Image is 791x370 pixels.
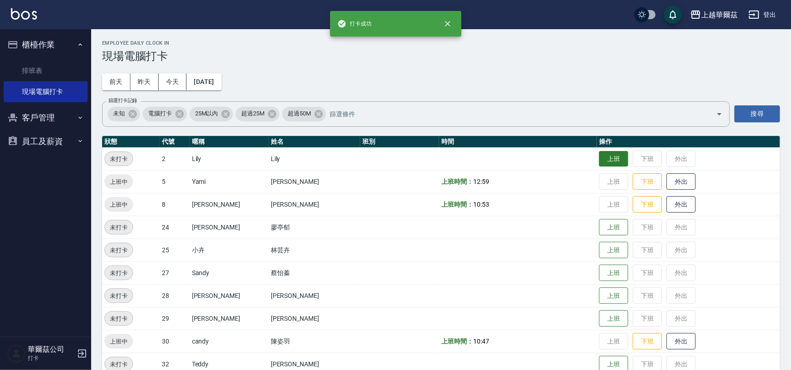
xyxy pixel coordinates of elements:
[108,107,140,121] div: 未知
[105,223,133,232] span: 未打卡
[269,216,360,239] td: 廖亭郁
[190,239,269,261] td: 小卉
[599,219,628,236] button: 上班
[160,239,190,261] td: 25
[599,265,628,281] button: 上班
[190,330,269,353] td: candy
[599,242,628,259] button: 上班
[282,109,316,118] span: 超過50M
[473,338,489,345] span: 10:47
[269,307,360,330] td: [PERSON_NAME]
[597,136,780,148] th: 操作
[438,14,458,34] button: close
[441,201,473,208] b: 上班時間：
[190,147,269,170] td: Lily
[4,81,88,102] a: 現場電腦打卡
[667,173,696,190] button: 外出
[160,170,190,193] td: 5
[687,5,741,24] button: 上越華爾茲
[633,196,662,213] button: 下班
[105,245,133,255] span: 未打卡
[102,136,160,148] th: 狀態
[4,33,88,57] button: 櫃檯作業
[633,333,662,350] button: 下班
[108,109,130,118] span: 未知
[667,333,696,350] button: 外出
[236,109,270,118] span: 超過25M
[102,50,780,63] h3: 現場電腦打卡
[104,200,133,209] span: 上班中
[269,330,360,353] td: 陳姿羽
[160,261,190,284] td: 27
[190,136,269,148] th: 暱稱
[439,136,597,148] th: 時間
[269,284,360,307] td: [PERSON_NAME]
[269,261,360,284] td: 蔡怡蓁
[236,107,279,121] div: 超過25M
[599,287,628,304] button: 上班
[160,284,190,307] td: 28
[664,5,682,24] button: save
[4,60,88,81] a: 排班表
[104,337,133,346] span: 上班中
[160,136,190,148] th: 代號
[599,151,628,167] button: 上班
[102,73,130,90] button: 前天
[186,73,221,90] button: [DATE]
[473,201,489,208] span: 10:53
[745,6,780,23] button: 登出
[190,193,269,216] td: [PERSON_NAME]
[105,268,133,278] span: 未打卡
[441,338,473,345] b: 上班時間：
[441,178,473,185] b: 上班時間：
[160,216,190,239] td: 24
[269,239,360,261] td: 林芸卉
[4,130,88,153] button: 員工及薪資
[160,307,190,330] td: 29
[269,193,360,216] td: [PERSON_NAME]
[734,105,780,122] button: 搜尋
[159,73,187,90] button: 今天
[105,360,133,369] span: 未打卡
[160,147,190,170] td: 2
[190,107,233,121] div: 25M以內
[327,106,700,122] input: 篩選條件
[269,170,360,193] td: [PERSON_NAME]
[143,109,177,118] span: 電腦打卡
[190,261,269,284] td: Sandy
[143,107,187,121] div: 電腦打卡
[190,170,269,193] td: Yami
[105,291,133,301] span: 未打卡
[7,344,26,363] img: Person
[105,314,133,323] span: 未打卡
[104,177,133,187] span: 上班中
[190,284,269,307] td: [PERSON_NAME]
[28,345,74,354] h5: 華爾茲公司
[11,8,37,20] img: Logo
[473,178,489,185] span: 12:59
[667,196,696,213] button: 外出
[190,307,269,330] td: [PERSON_NAME]
[130,73,159,90] button: 昨天
[28,354,74,362] p: 打卡
[337,19,372,28] span: 打卡成功
[712,107,727,121] button: Open
[599,310,628,327] button: 上班
[269,147,360,170] td: Lily
[160,193,190,216] td: 8
[269,136,360,148] th: 姓名
[633,173,662,190] button: 下班
[102,40,780,46] h2: Employee Daily Clock In
[160,330,190,353] td: 30
[109,97,137,104] label: 篩選打卡記錄
[4,106,88,130] button: 客戶管理
[282,107,326,121] div: 超過50M
[360,136,439,148] th: 班別
[105,154,133,164] span: 未打卡
[190,109,224,118] span: 25M以內
[701,9,738,21] div: 上越華爾茲
[190,216,269,239] td: [PERSON_NAME]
